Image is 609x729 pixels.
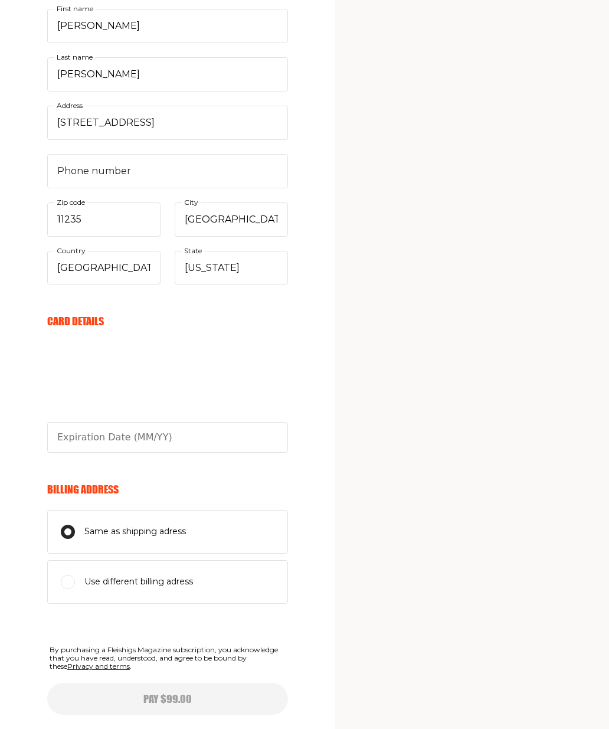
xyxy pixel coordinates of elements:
label: State [182,244,204,257]
button: Pay $99.00 [47,683,288,715]
select: State [175,251,288,285]
label: Country [54,244,88,257]
iframe: card [47,342,288,430]
input: Same as shipping adress [61,525,75,539]
select: Country [47,251,161,285]
a: Privacy and terms [67,662,130,671]
input: Please enter a valid expiration date in the format MM/YY [47,422,288,453]
iframe: cvv [47,382,288,470]
label: First name [54,2,96,15]
label: Last name [54,51,95,64]
input: Address [47,106,288,140]
span: Pay $99.00 [143,694,192,704]
span: Same as shipping adress [84,525,186,539]
input: Use different billing adress [61,575,75,589]
input: First name [47,9,288,43]
span: Use different billing adress [84,575,193,589]
h6: Card Details [47,315,288,328]
span: By purchasing a Fleishigs Magazine subscription, you acknowledge that you have read, understood, ... [47,643,288,674]
input: City [175,202,288,237]
input: Last name [47,57,288,91]
input: Zip code [47,202,161,237]
h6: Billing Address [47,483,288,496]
label: Zip code [54,195,87,208]
input: Phone number [47,154,288,188]
label: City [182,195,201,208]
label: Address [54,99,85,112]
